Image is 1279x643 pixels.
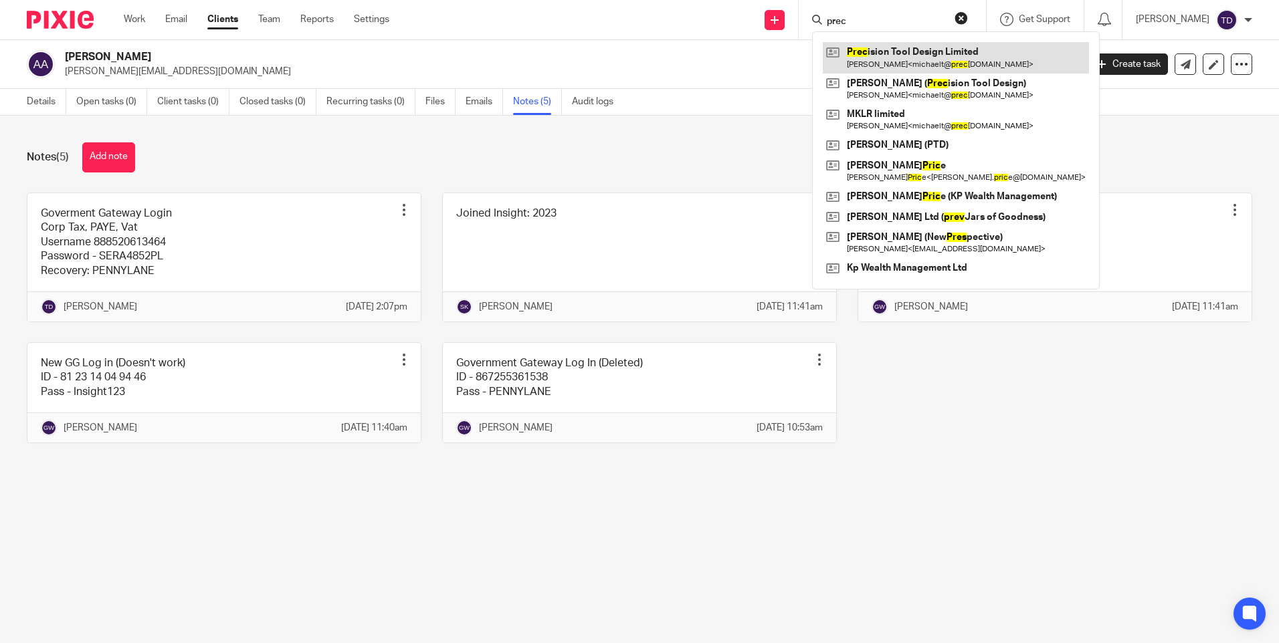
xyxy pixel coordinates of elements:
a: Settings [354,13,389,26]
p: [PERSON_NAME][EMAIL_ADDRESS][DOMAIN_NAME] [65,65,1070,78]
p: [DATE] 10:53am [757,421,823,434]
input: Search [825,16,946,28]
a: Files [425,89,456,115]
p: [PERSON_NAME] [1136,13,1209,26]
p: [DATE] 2:07pm [346,300,407,313]
a: Recurring tasks (0) [326,89,415,115]
a: Details [27,89,66,115]
img: svg%3E [27,50,55,78]
a: Team [258,13,280,26]
a: Reports [300,13,334,26]
a: Open tasks (0) [76,89,147,115]
a: Email [165,13,187,26]
a: Audit logs [572,89,623,115]
a: Closed tasks (0) [239,89,316,115]
a: Clients [207,13,238,26]
img: svg%3E [456,299,472,315]
img: svg%3E [872,299,888,315]
p: [PERSON_NAME] [894,300,968,313]
img: svg%3E [41,420,57,436]
img: Pixie [27,11,94,29]
p: [PERSON_NAME] [479,300,553,313]
p: [PERSON_NAME] [64,421,137,434]
p: [PERSON_NAME] [479,421,553,434]
img: svg%3E [456,420,472,436]
p: [PERSON_NAME] [64,300,137,313]
p: [DATE] 11:40am [341,421,407,434]
a: Notes (5) [513,89,562,115]
h2: [PERSON_NAME] [65,50,869,64]
a: Create task [1090,53,1168,75]
a: Client tasks (0) [157,89,229,115]
img: svg%3E [1216,9,1238,31]
h1: Notes [27,150,69,164]
p: [DATE] 11:41am [1172,300,1238,313]
span: (5) [56,152,69,162]
img: svg%3E [41,299,57,315]
span: Get Support [1019,15,1070,24]
a: Work [124,13,145,26]
button: Clear [955,11,968,25]
a: Emails [466,89,503,115]
p: [DATE] 11:41am [757,300,823,313]
button: Add note [82,142,135,172]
